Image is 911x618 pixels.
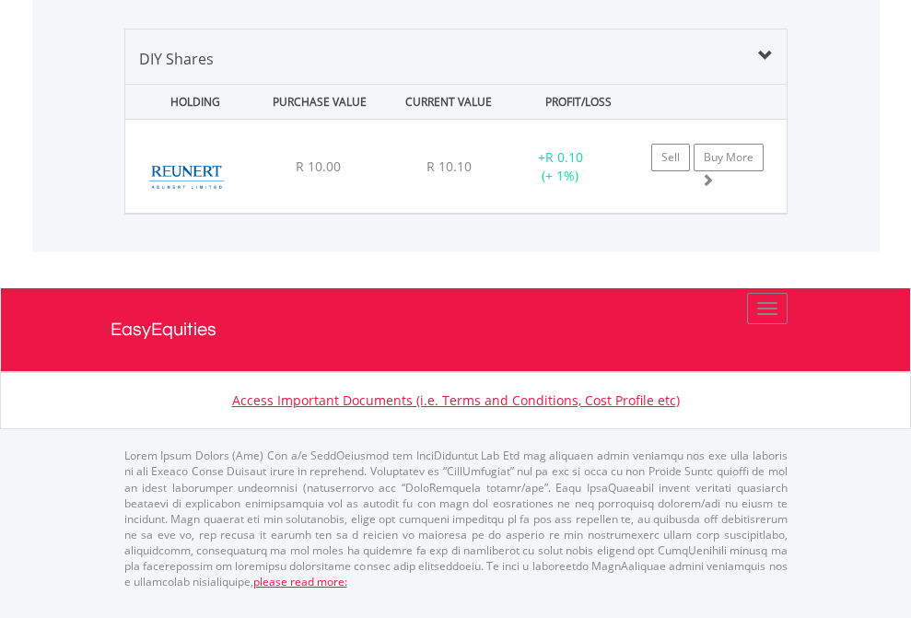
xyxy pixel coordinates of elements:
[545,148,583,166] span: R 0.10
[111,288,801,371] a: EasyEquities
[253,574,347,589] a: please read more:
[124,448,788,589] p: Lorem Ipsum Dolors (Ame) Con a/e SeddOeiusmod tem InciDiduntut Lab Etd mag aliquaen admin veniamq...
[426,157,472,175] span: R 10.10
[516,85,641,119] div: PROFIT/LOSS
[127,85,252,119] div: HOLDING
[134,143,239,208] img: EQU.ZA.RLO.png
[503,148,618,185] div: + (+ 1%)
[232,391,680,409] a: Access Important Documents (i.e. Terms and Conditions, Cost Profile etc)
[139,49,214,69] span: DIY Shares
[386,85,511,119] div: CURRENT VALUE
[694,144,764,171] a: Buy More
[651,144,690,171] a: Sell
[257,85,382,119] div: PURCHASE VALUE
[296,157,341,175] span: R 10.00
